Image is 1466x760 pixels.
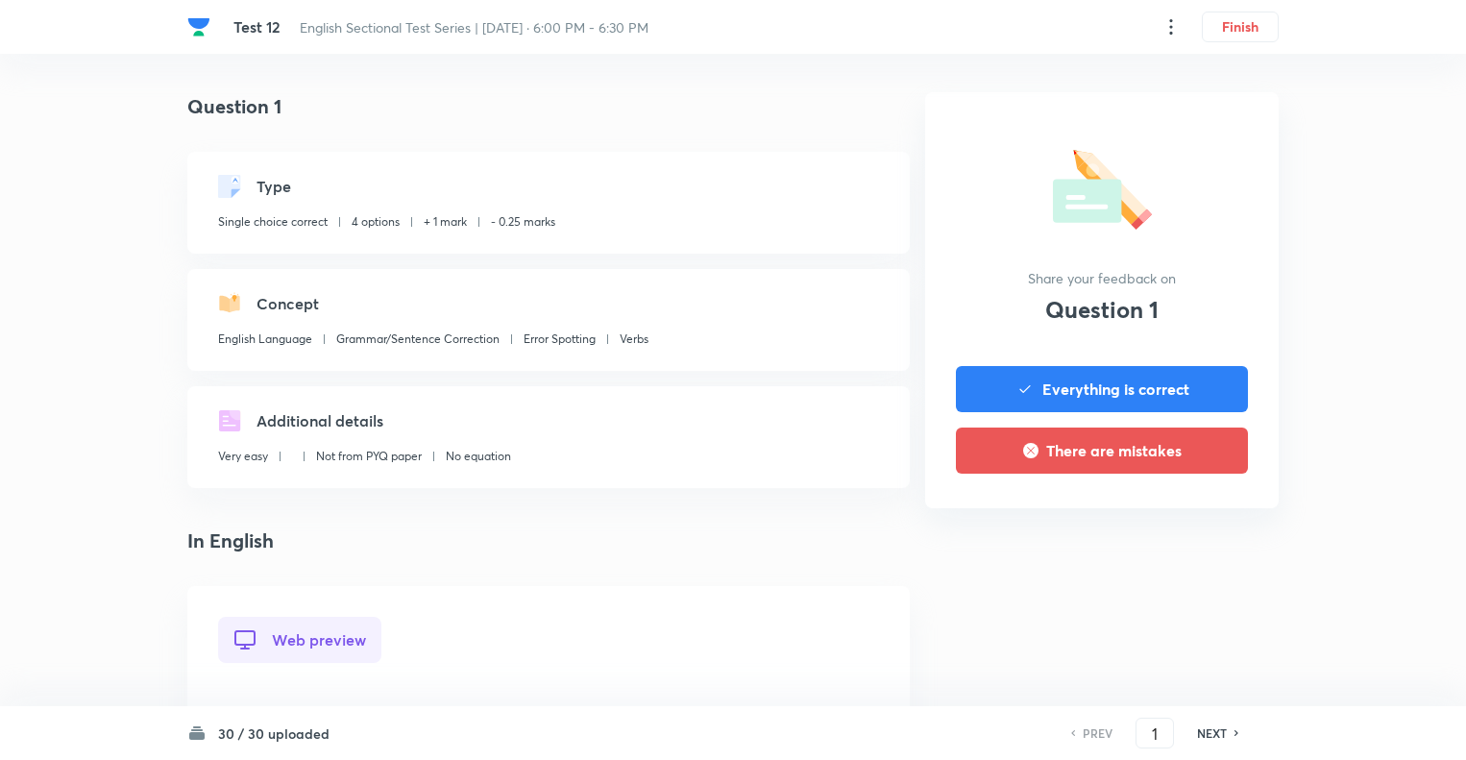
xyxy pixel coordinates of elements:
p: No equation [446,448,511,465]
p: Single choice correct [218,213,328,231]
p: Share your feedback on [1028,268,1176,288]
span: Test 12 [233,16,281,37]
img: questionType.svg [218,175,241,198]
span: Web preview [272,631,366,649]
h5: Additional details [257,409,383,432]
img: questionFeedback.svg [1053,142,1152,230]
p: Verbs [620,331,648,348]
h6: 30 / 30 uploaded [218,723,330,744]
h4: Question 1 [187,92,910,121]
p: Error Spotting [524,331,596,348]
p: English Language [218,331,312,348]
img: Company Logo [187,15,210,38]
h6: PREV [1083,724,1112,742]
p: - 0.25 marks [491,213,555,231]
button: Everything is correct [956,366,1248,412]
h6: NEXT [1197,724,1227,742]
img: questionConcept.svg [218,292,241,315]
span: English Sectional Test Series | [DATE] · 6:00 PM - 6:30 PM [300,18,648,37]
p: + 1 mark [424,213,467,231]
h5: Type [257,175,291,198]
button: Finish [1202,12,1279,42]
p: Very easy [218,448,268,465]
h4: In English [187,527,910,555]
p: Grammar/Sentence Correction [336,331,500,348]
p: Not from PYQ paper [316,448,422,465]
h5: Concept [257,292,319,315]
img: questionDetails.svg [218,409,241,432]
a: Company Logo [187,15,218,38]
p: 4 options [352,213,400,231]
h3: Question 1 [1045,296,1159,324]
button: There are mistakes [956,428,1248,474]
